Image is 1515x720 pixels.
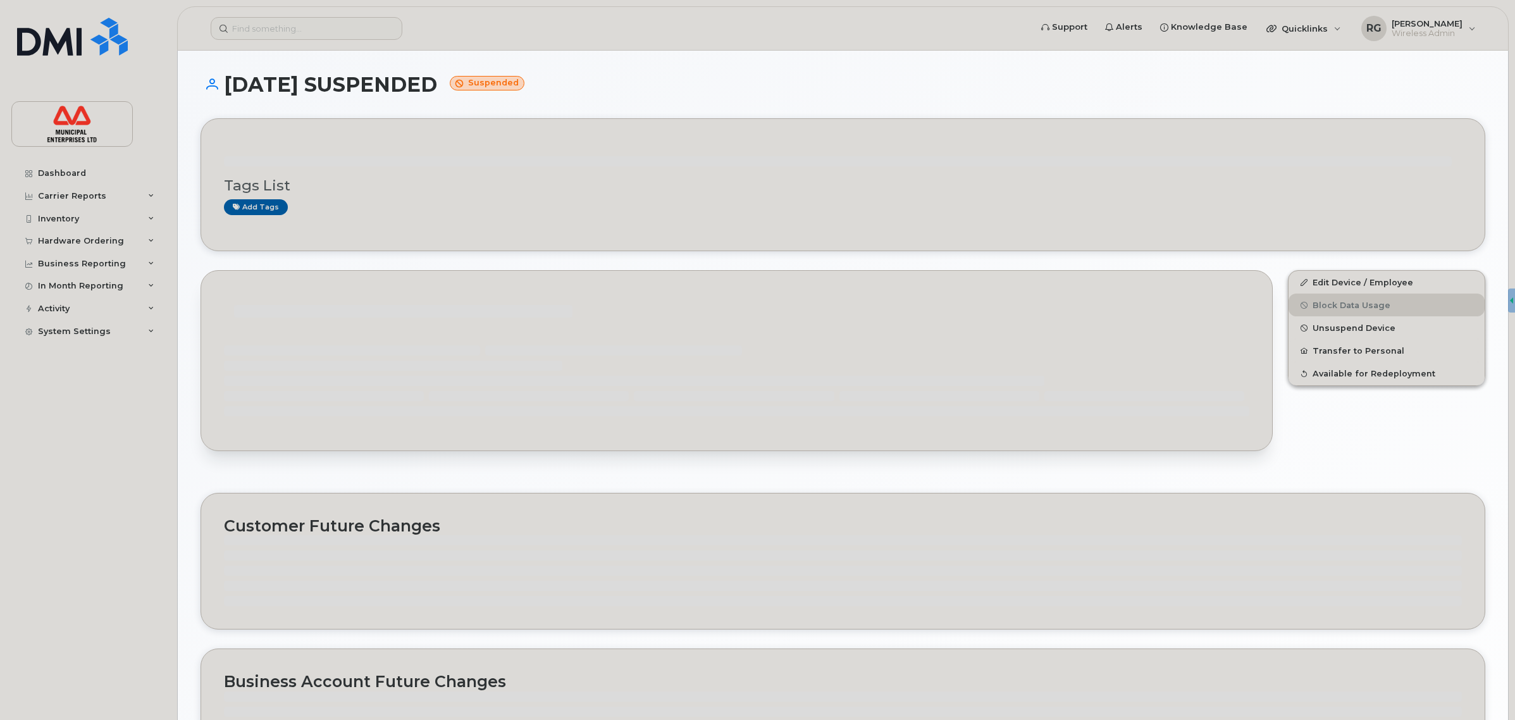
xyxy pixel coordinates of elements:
[224,516,1462,535] h2: Customer Future Changes
[1289,339,1485,362] button: Transfer to Personal
[224,199,288,215] a: Add tags
[1289,362,1485,385] button: Available for Redeployment
[1313,369,1435,378] span: Available for Redeployment
[1289,316,1485,339] button: Unsuspend Device
[450,76,524,90] small: Suspended
[224,672,1462,691] h2: Business Account Future Changes
[201,73,1485,96] h1: [DATE] SUSPENDED
[1289,294,1485,316] button: Block Data Usage
[224,178,1462,194] h3: Tags List
[1289,271,1485,294] a: Edit Device / Employee
[1313,323,1395,333] span: Unsuspend Device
